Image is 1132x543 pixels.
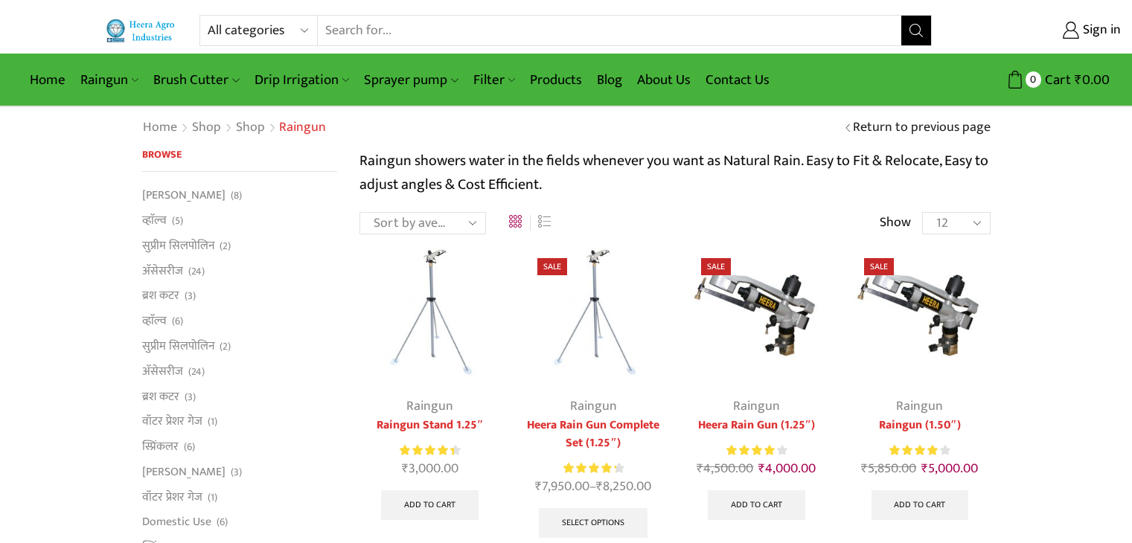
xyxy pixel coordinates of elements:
[142,484,202,510] a: वॉटर प्रेशर गेज
[406,395,453,417] a: Raingun
[142,118,178,138] a: Home
[172,213,183,228] span: (5)
[73,62,146,97] a: Raingun
[563,460,616,476] span: Rated out of 5
[733,395,780,417] a: Raingun
[142,309,167,334] a: व्हाॅल्व
[231,188,242,203] span: (8)
[402,457,458,480] bdi: 3,000.00
[1026,71,1041,87] span: 0
[208,414,217,429] span: (1)
[220,339,231,354] span: (2)
[535,475,589,498] bdi: 7,950.00
[142,384,179,409] a: ब्रश कटर
[522,477,663,497] span: –
[217,515,228,530] span: (6)
[185,390,196,405] span: (3)
[921,457,928,480] span: ₹
[142,459,226,484] a: [PERSON_NAME]
[191,118,222,138] a: Shop
[318,16,902,45] input: Search for...
[889,443,950,458] div: Rated 4.00 out of 5
[142,208,167,234] a: व्हाॅल्व
[758,457,765,480] span: ₹
[901,16,931,45] button: Search button
[142,409,202,434] a: वॉटर प्रेशर गेज
[861,457,868,480] span: ₹
[381,490,479,520] a: Add to cart: “Raingun Stand 1.25"”
[142,333,214,359] a: सुप्रीम सिलपोलिन
[1075,68,1110,91] bdi: 0.00
[142,233,214,258] a: सुप्रीम सिलपोलिन
[402,457,409,480] span: ₹
[880,213,911,233] span: Show
[537,258,567,275] span: Sale
[1041,70,1071,90] span: Cart
[589,62,630,97] a: Blog
[279,120,326,136] h1: Raingun
[686,417,827,434] a: Heera Rain Gun (1.25″)
[146,62,246,97] a: Brush Cutter
[231,465,242,480] span: (3)
[921,457,978,480] bdi: 5,000.00
[220,239,231,254] span: (2)
[726,443,775,458] span: Rated out of 5
[596,475,603,498] span: ₹
[522,243,663,384] img: Heera Rain Gun Complete Set
[630,62,698,97] a: About Us
[849,417,990,434] a: Raingun (1.50″)
[466,62,522,97] a: Filter
[896,395,943,417] a: Raingun
[359,243,500,384] img: Raingun Stand 1.25"
[142,258,183,283] a: अ‍ॅसेसरीज
[726,443,787,458] div: Rated 4.00 out of 5
[889,443,938,458] span: Rated out of 5
[142,283,179,309] a: ब्रश कटर
[861,457,916,480] bdi: 5,850.00
[686,243,827,384] img: Heera Raingun 1.50
[864,258,894,275] span: Sale
[142,434,179,460] a: स्प्रिंकलर
[188,264,205,279] span: (24)
[188,364,205,379] span: (24)
[172,314,183,329] span: (6)
[142,187,226,208] a: [PERSON_NAME]
[535,475,542,498] span: ₹
[184,440,195,454] span: (6)
[359,149,991,196] p: Raingun showers water in the fields whenever you want as Natural Rain. Easy to Fit & Relocate, Ea...
[539,508,647,538] a: Select options for “Heera Rain Gun Complete Set (1.25")”
[522,417,663,452] a: Heera Rain Gun Complete Set (1.25″)
[954,17,1121,44] a: Sign in
[563,460,624,476] div: Rated 4.38 out of 5
[142,510,211,535] a: Domestic Use
[698,62,777,97] a: Contact Us
[400,443,454,458] span: Rated out of 5
[142,359,183,384] a: अ‍ॅसेसरीज
[853,118,991,138] a: Return to previous page
[247,62,356,97] a: Drip Irrigation
[947,66,1110,94] a: 0 Cart ₹0.00
[356,62,465,97] a: Sprayer pump
[522,62,589,97] a: Products
[1075,68,1082,91] span: ₹
[872,490,969,520] a: Add to cart: “Raingun (1.50")”
[708,490,805,520] a: Add to cart: “Heera Rain Gun (1.25")”
[701,258,731,275] span: Sale
[235,118,266,138] a: Shop
[359,417,500,434] a: Raingun Stand 1.25″
[758,457,816,480] bdi: 4,000.00
[359,212,486,234] select: Shop order
[142,118,326,138] nav: Breadcrumb
[570,395,617,417] a: Raingun
[596,475,651,498] bdi: 8,250.00
[400,443,460,458] div: Rated 4.50 out of 5
[142,146,182,163] span: Browse
[849,243,990,384] img: Heera Raingun 1.50
[1079,21,1121,40] span: Sign in
[185,289,196,303] span: (3)
[697,457,703,480] span: ₹
[22,62,73,97] a: Home
[697,457,753,480] bdi: 4,500.00
[208,490,217,505] span: (1)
